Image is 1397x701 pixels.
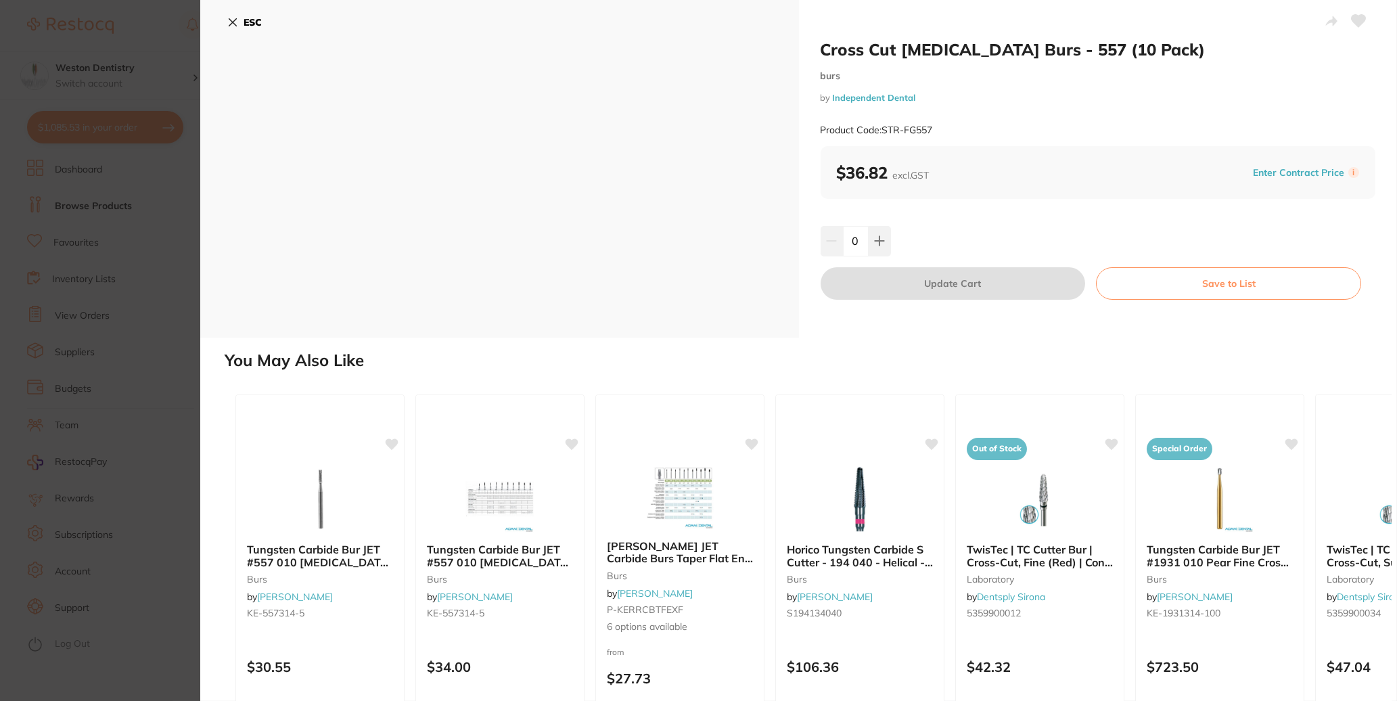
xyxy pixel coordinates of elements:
span: excl. GST [893,169,930,181]
b: Tungsten Carbide Bur JET #557 010 Fissure X Cut FG Pack of 5 [247,543,393,568]
small: laboratory [967,574,1113,585]
p: $27.73 [607,671,753,686]
img: Horico Tungsten Carbide S Cutter - 194 040 - Helical - Cross Cut - Fine - Pink, 1-Pack [816,465,904,533]
small: burs [821,70,1376,82]
a: Dentsply Sirona [977,591,1045,603]
a: [PERSON_NAME] [257,591,333,603]
p: $723.50 [1147,659,1293,675]
button: Update Cart [821,267,1086,300]
b: Tungsten Carbide Bur JET #1931 010 Pear Fine Cross Cut FGx100 [1147,543,1293,568]
b: TwisTec | TC Cutter Bur | Cross-Cut, Fine (Red) | Cone | D=2.3 mm | L=14.0 mm [967,543,1113,568]
a: Independent Dental [833,92,916,103]
a: [PERSON_NAME] [437,591,513,603]
small: by [821,93,1376,103]
span: by [967,591,1045,603]
p: $30.55 [247,659,393,675]
img: Tungsten Carbide Bur JET #557 010 Fissure X Cut FG Pack of 5 [276,465,364,533]
small: KE-557314-5 [247,608,393,618]
span: Out of Stock [967,438,1027,460]
img: Tungsten Carbide Bur JET #557 010 Fissure X Cut FG Pack of 5 [456,465,544,533]
span: by [247,591,333,603]
a: [PERSON_NAME] [797,591,873,603]
span: 6 options available [607,620,753,634]
span: by [787,591,873,603]
small: burs [1147,574,1293,585]
h2: You May Also Like [225,351,1392,370]
small: P-KERRCBTFEXF [607,604,753,615]
p: $42.32 [967,659,1113,675]
span: by [427,591,513,603]
label: i [1348,167,1359,178]
b: Horico Tungsten Carbide S Cutter - 194 040 - Helical - Cross Cut - Fine - Pink, 1-Pack [787,543,933,568]
span: Special Order [1147,438,1212,460]
img: Kerr JET Carbide Burs Taper Flat End X-Cut Fissure [636,461,724,529]
span: from [607,647,624,657]
p: $106.36 [787,659,933,675]
b: $36.82 [837,162,930,183]
small: 5359900012 [967,608,1113,618]
img: TwisTec | TC Cutter Bur | Cross-Cut, Fine (Red) | Cone | D=2.3 mm | L=14.0 mm [996,465,1084,533]
span: by [1147,591,1233,603]
small: burs [247,574,393,585]
h2: Cross Cut [MEDICAL_DATA] Burs - 557 (10 Pack) [821,39,1376,60]
button: Save to List [1096,267,1361,300]
small: Product Code: STR-FG557 [821,125,933,136]
button: Enter Contract Price [1249,166,1348,179]
button: ESC [227,11,262,34]
a: [PERSON_NAME] [617,587,693,600]
p: $34.00 [427,659,573,675]
img: Tungsten Carbide Bur JET #1931 010 Pear Fine Cross Cut FGx100 [1176,465,1264,533]
span: by [607,587,693,600]
small: KE-557314-5 [427,608,573,618]
small: burs [607,570,753,581]
b: Tungsten Carbide Bur JET #557 010 Fissure X Cut FG Pack of 5 [427,543,573,568]
small: burs [427,574,573,585]
b: ESC [244,16,262,28]
small: KE-1931314-100 [1147,608,1293,618]
b: Kerr JET Carbide Burs Taper Flat End X-Cut Fissure [607,540,753,565]
a: [PERSON_NAME] [1157,591,1233,603]
small: burs [787,574,933,585]
small: S194134040 [787,608,933,618]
